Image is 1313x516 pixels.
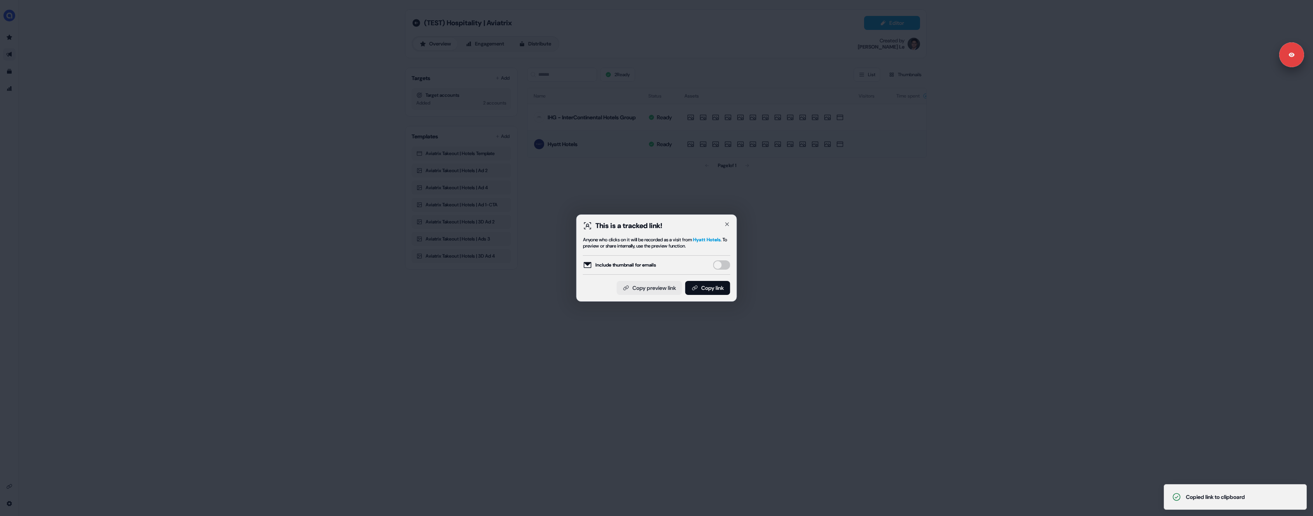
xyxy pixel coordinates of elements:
[617,281,682,295] button: Copy preview link
[595,221,662,230] div: This is a tracked link!
[1186,493,1245,501] div: Copied link to clipboard
[685,281,730,295] button: Copy link
[693,237,721,243] span: Hyatt Hotels
[583,260,656,270] label: Include thumbnail for emails
[583,237,730,249] div: Anyone who clicks on it will be recorded as a visit from . To preview or share internally, use th...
